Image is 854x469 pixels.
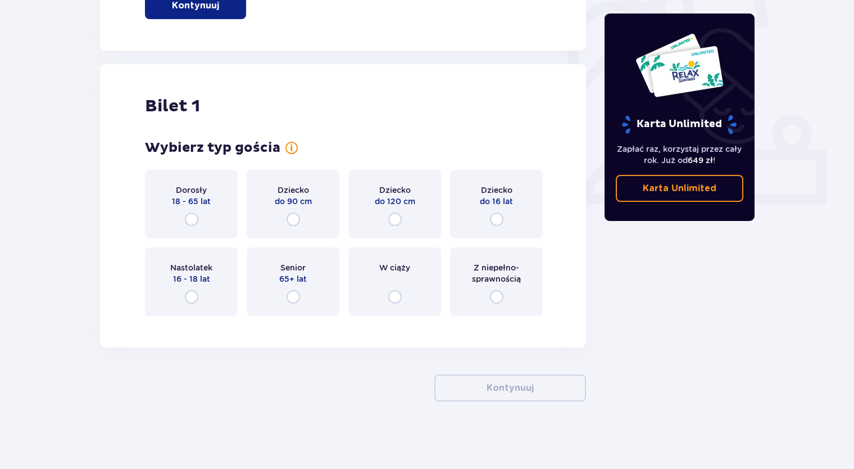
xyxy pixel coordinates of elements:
[172,196,211,207] span: 18 - 65 lat
[487,382,534,394] p: Kontynuuj
[481,184,512,196] span: Dziecko
[145,139,280,156] h3: Wybierz typ gościa
[379,184,411,196] span: Dziecko
[480,196,513,207] span: do 16 lat
[616,175,744,202] a: Karta Unlimited
[173,273,210,285] span: 16 - 18 lat
[170,262,212,273] span: Nastolatek
[643,182,716,195] p: Karta Unlimited
[145,96,200,117] h2: Bilet 1
[616,143,744,166] p: Zapłać raz, korzystaj przez cały rok. Już od !
[379,262,410,273] span: W ciąży
[434,375,586,402] button: Kontynuuj
[278,184,309,196] span: Dziecko
[275,196,312,207] span: do 90 cm
[460,262,533,285] span: Z niepełno­sprawnością
[621,115,738,134] p: Karta Unlimited
[375,196,415,207] span: do 120 cm
[279,273,307,285] span: 65+ lat
[688,156,713,165] span: 649 zł
[280,262,306,273] span: Senior
[176,184,207,196] span: Dorosły
[635,33,724,98] img: Dwie karty całoroczne do Suntago z napisem 'UNLIMITED RELAX', na białym tle z tropikalnymi liśćmi...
